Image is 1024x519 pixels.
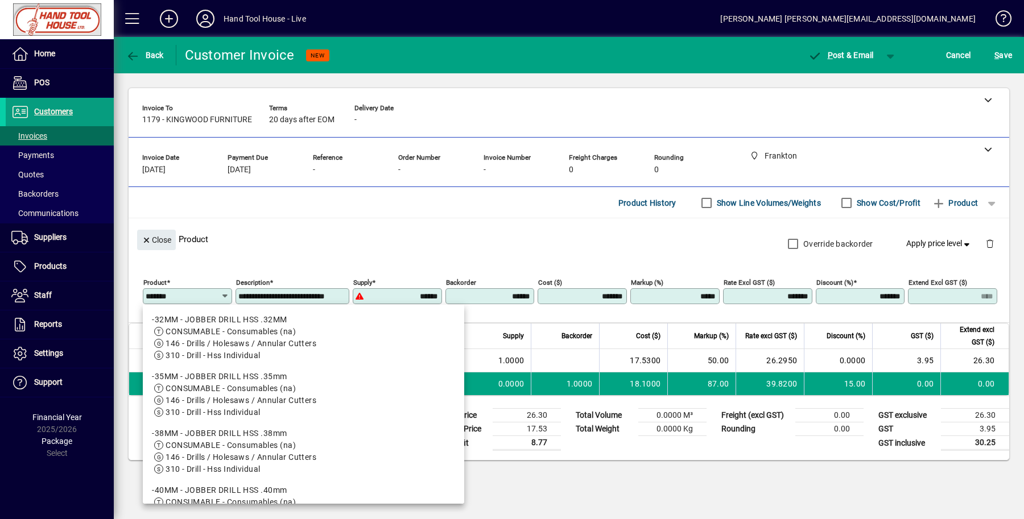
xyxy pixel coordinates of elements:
mat-option: -38MM - JOBBER DRILL HSS .38mm [143,423,464,480]
span: 1.0000 [567,378,593,389]
span: CONSUMABLE - Consumables (na) [166,497,296,506]
mat-option: -35MM - JOBBER DRILL HSS .35mm [143,366,464,423]
span: NEW [311,52,325,59]
span: Home [34,49,55,58]
div: [PERSON_NAME] [PERSON_NAME][EMAIL_ADDRESS][DOMAIN_NAME] [720,10,976,28]
app-page-header-button: Close [134,234,179,244]
td: Total Weight [570,422,638,436]
span: Communications [11,209,79,218]
span: ost & Email [808,51,874,60]
span: - [313,165,315,175]
td: 8.77 [493,436,561,450]
span: Back [126,51,164,60]
a: Products [6,252,114,281]
div: -40MM - JOBBER DRILL HSS .40mm [152,484,455,496]
td: 0.00 [940,372,1009,395]
td: 30.25 [941,436,1009,450]
span: Reports [34,319,62,329]
span: 1.0000 [498,355,525,366]
span: [DATE] [142,165,166,175]
button: Close [137,230,176,250]
a: Communications [6,204,114,223]
span: Backorders [11,189,59,198]
a: Payments [6,146,114,165]
button: Apply price level [902,234,977,254]
span: 310 - Drill - Hss Individual [166,408,260,417]
span: Package [42,437,72,446]
mat-label: Product [143,279,167,287]
a: Suppliers [6,223,114,252]
span: Cost ($) [636,330,660,342]
td: 18.1000 [599,372,667,395]
button: Profile [187,9,224,29]
button: Delete [976,230,1004,257]
span: POS [34,78,49,87]
label: Override backorder [801,238,873,250]
span: Payments [11,151,54,160]
span: Cancel [946,46,971,64]
td: 0.00 [795,409,864,422]
td: GST inclusive [873,436,941,450]
div: Product [129,218,1009,260]
span: 0 [569,165,573,175]
a: Quotes [6,165,114,184]
a: Support [6,368,114,397]
span: - [398,165,400,175]
button: Cancel [943,45,974,65]
span: - [354,115,357,124]
div: Hand Tool House - Live [224,10,306,28]
label: Show Cost/Profit [854,197,920,209]
app-page-header-button: Delete [976,238,1004,248]
a: Settings [6,339,114,368]
mat-label: Discount (%) [816,279,853,287]
span: Backorder [561,330,592,342]
span: Extend excl GST ($) [948,323,994,348]
td: 0.0000 Kg [638,422,707,436]
td: Rounding [716,422,795,436]
td: 87.00 [667,372,736,395]
label: Show Line Volumes/Weights [715,197,821,209]
td: 17.53 [493,422,561,436]
span: 20 days after EOM [269,115,335,124]
span: Discount (%) [827,330,865,342]
mat-label: Extend excl GST ($) [909,279,967,287]
div: 26.2950 [743,355,797,366]
a: Backorders [6,184,114,204]
span: 146 - Drills / Holesaws / Annular Cutters [166,339,316,348]
span: Product History [618,194,676,212]
span: 0 [654,165,659,175]
td: 0.0000 [804,349,872,372]
a: Home [6,40,114,68]
mat-label: Rate excl GST ($) [724,279,775,287]
td: 3.95 [941,422,1009,436]
td: 0.00 [872,372,940,395]
span: GST ($) [911,330,934,342]
span: Supply [503,330,524,342]
span: 1179 - KINGWOOD FURNITURE [142,115,252,124]
div: -38MM - JOBBER DRILL HSS .38mm [152,427,455,439]
mat-label: Description [236,279,270,287]
div: -32MM - JOBBER DRILL HSS .32MM [152,314,455,326]
span: [DATE] [228,165,251,175]
td: 17.5300 [599,349,667,372]
a: POS [6,69,114,97]
div: 39.8200 [743,378,797,389]
button: Add [151,9,187,29]
td: GST exclusive [873,409,941,422]
span: CONSUMABLE - Consumables (na) [166,441,296,450]
span: Product [932,194,978,212]
span: Rate excl GST ($) [745,330,797,342]
a: Reports [6,310,114,339]
td: 0.00 [795,422,864,436]
button: Post & Email [802,45,880,65]
span: Apply price level [906,238,972,250]
span: 0.0000 [498,378,525,389]
span: Support [34,377,63,387]
a: Invoices [6,126,114,146]
mat-label: Cost ($) [538,279,562,287]
td: 26.30 [493,409,561,422]
span: S [994,51,999,60]
span: Settings [34,348,63,358]
button: Product [926,193,984,213]
td: 26.30 [940,349,1009,372]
